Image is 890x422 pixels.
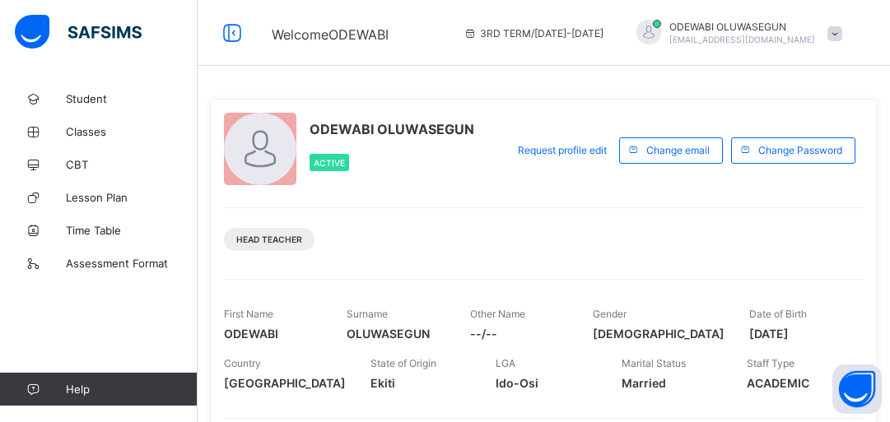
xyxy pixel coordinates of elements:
span: Ido-Osi [496,376,596,390]
span: Head Teacher [236,234,302,244]
button: Open asap [832,364,882,414]
span: First Name [224,308,273,320]
span: Marital Status [622,357,686,369]
span: --/-- [470,327,568,341]
span: [GEOGRAPHIC_DATA] [224,376,346,390]
span: Change Password [758,144,842,156]
span: Other Name [470,308,525,320]
span: Welcome ODEWABI [272,26,389,43]
span: Married [622,376,722,390]
span: Student [66,92,198,105]
span: Request profile edit [518,144,607,156]
span: Active [314,158,345,168]
span: Surname [347,308,388,320]
span: Lesson Plan [66,191,198,204]
span: Ekiti [370,376,471,390]
span: Date of Birth [749,308,807,320]
span: Help [66,383,197,396]
img: safsims [15,15,142,49]
span: Change email [646,144,710,156]
span: ODEWABI OLUWASEGUN [310,121,474,137]
span: [EMAIL_ADDRESS][DOMAIN_NAME] [669,35,815,44]
span: Gender [593,308,627,320]
span: session/term information [464,27,603,39]
span: State of Origin [370,357,436,369]
span: ODEWABI OLUWASEGUN [669,21,815,33]
span: Time Table [66,224,198,237]
span: Assessment Format [66,257,198,270]
span: CBT [66,158,198,171]
span: Staff Type [747,357,794,369]
span: [DEMOGRAPHIC_DATA] [593,327,725,341]
span: OLUWASEGUN [347,327,445,341]
span: LGA [496,357,515,369]
span: ODEWABI [224,327,322,341]
span: Classes [66,125,198,138]
span: [DATE] [749,327,847,341]
span: ACADEMIC [747,376,847,390]
span: Country [224,357,261,369]
div: ODEWABIOLUWASEGUN [620,20,850,47]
